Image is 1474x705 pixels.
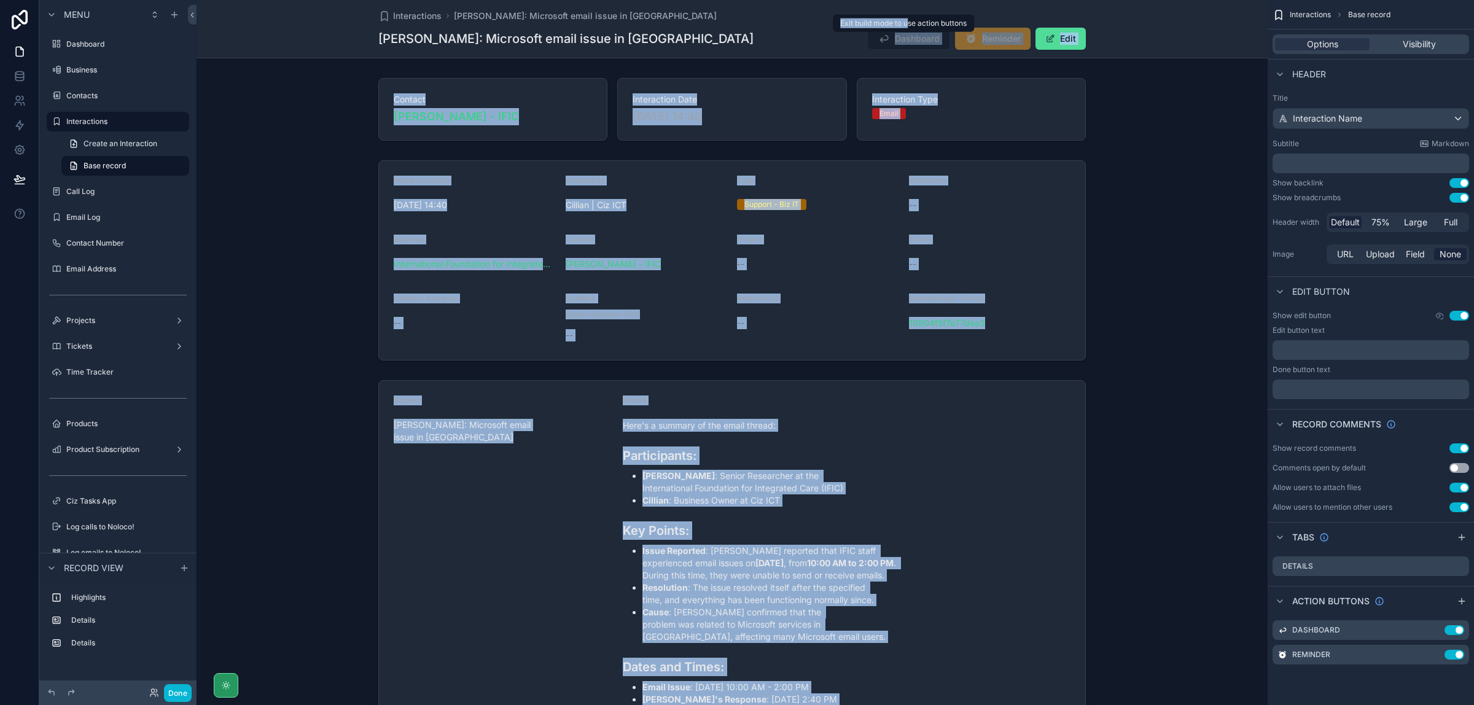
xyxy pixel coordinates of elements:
span: URL [1337,248,1354,260]
span: Header [1292,68,1326,80]
a: Interactions [378,10,442,22]
span: Exit build mode to use action buttons [840,18,967,28]
a: Time Tracker [47,362,189,382]
label: Contacts [66,91,187,101]
span: Interactions [393,10,442,22]
span: 75% [1371,216,1390,228]
span: Large [1404,216,1427,228]
a: Base record [61,156,189,176]
label: Show edit button [1273,311,1331,321]
label: Products [66,419,187,429]
div: scrollable content [39,582,197,665]
div: Comments open by default [1273,463,1366,473]
label: Reminder [1292,650,1330,660]
a: Markdown [1419,139,1469,149]
span: Base record [84,161,126,171]
button: Edit [1035,28,1086,50]
label: Time Tracker [66,367,187,377]
label: Done button text [1273,365,1330,375]
span: Interaction Name [1293,112,1362,125]
a: Contact Number [47,233,189,253]
div: Show breadcrumbs [1273,193,1341,203]
label: Call Log [66,187,187,197]
span: Upload [1366,248,1395,260]
span: None [1440,248,1461,260]
a: Business [47,60,189,80]
label: Details [71,638,184,648]
label: Contact Number [66,238,187,248]
a: Interactions [47,112,189,131]
span: Field [1406,248,1425,260]
span: Tabs [1292,531,1314,543]
span: Create an Interaction [84,139,157,149]
button: Interaction Name [1273,108,1469,129]
span: Interactions [1290,10,1331,20]
span: Markdown [1432,139,1469,149]
span: Action buttons [1292,595,1370,607]
span: Menu [64,9,90,21]
label: Subtitle [1273,139,1299,149]
label: Image [1273,249,1322,259]
span: Default [1331,216,1360,228]
label: Details [1282,561,1313,571]
span: Base record [1348,10,1390,20]
label: Title [1273,93,1469,103]
div: Show backlink [1273,178,1324,188]
div: Show record comments [1273,443,1356,453]
label: Dashboard [66,39,187,49]
h1: [PERSON_NAME]: Microsoft email issue in [GEOGRAPHIC_DATA] [378,30,754,47]
a: Product Subscription [47,440,189,459]
a: Products [47,414,189,434]
a: Dashboard [47,34,189,54]
a: Tickets [47,337,189,356]
span: Options [1307,38,1338,50]
span: Full [1444,216,1457,228]
label: Tickets [66,341,170,351]
label: Log calls to Noloco! [66,522,187,532]
label: Business [66,65,187,75]
span: Record comments [1292,418,1381,430]
label: Dashboard [1292,625,1340,635]
span: Visibility [1403,38,1436,50]
label: Projects [66,316,170,325]
div: scrollable content [1273,340,1469,360]
label: Details [71,615,184,625]
label: Ciz Tasks App [66,496,187,506]
span: Record view [64,562,123,574]
div: scrollable content [1273,154,1469,173]
a: Email Log [47,208,189,227]
label: Product Subscription [66,445,170,454]
label: Header width [1273,217,1322,227]
a: Email Address [47,259,189,279]
div: scrollable content [1273,380,1469,399]
button: Done [164,684,192,702]
a: Call Log [47,182,189,201]
label: Edit button text [1273,325,1325,335]
span: Edit button [1292,286,1350,298]
a: Contacts [47,86,189,106]
label: Log emails to Noloco! [66,548,187,558]
div: Allow users to mention other users [1273,502,1392,512]
label: Email Address [66,264,187,274]
a: Projects [47,311,189,330]
div: Allow users to attach files [1273,483,1361,493]
a: [PERSON_NAME]: Microsoft email issue in [GEOGRAPHIC_DATA] [454,10,717,22]
label: Email Log [66,212,187,222]
a: Create an Interaction [61,134,189,154]
label: Interactions [66,117,182,127]
label: Highlights [71,593,184,602]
